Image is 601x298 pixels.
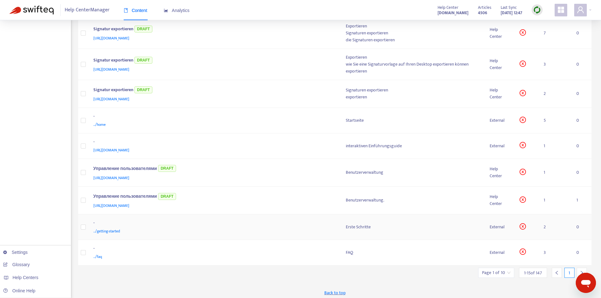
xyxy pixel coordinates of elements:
td: 0 [571,133,592,159]
span: Help Center Manager [65,4,109,16]
div: Erste Schritte [346,224,480,231]
a: [DOMAIN_NAME] [438,9,468,16]
span: DRAFT [134,26,152,32]
div: Help Center [490,87,510,101]
span: close-circle [520,29,526,36]
div: Benutzerverwaltung [346,169,480,176]
td: 0 [571,159,592,187]
td: 0 [571,18,592,49]
span: DRAFT [134,57,152,64]
td: 0 [571,80,592,108]
iframe: Button to launch messaging window [576,273,596,293]
span: Help Center [438,4,458,11]
span: [URL][DOMAIN_NAME] [93,96,129,102]
span: Analytics [164,8,190,13]
span: DRAFT [158,193,176,200]
span: [URL][DOMAIN_NAME] [93,147,129,153]
a: Settings [3,250,28,255]
span: Articles [478,4,491,11]
div: Benutzerverwaltung. [346,197,480,204]
div: External [490,143,510,149]
span: close-circle [520,117,526,123]
td: 1 [539,159,571,187]
span: close-circle [520,61,526,67]
td: 7 [539,18,571,49]
span: [URL][DOMAIN_NAME] [93,35,129,41]
a: Online Help [3,288,35,293]
span: Back to top [324,289,345,296]
div: Signatur exportieren [93,56,333,66]
div: Help Center [490,166,510,179]
div: wie Sie eine Signaturvorlage auf Ihren Desktop exportieren können [346,61,480,68]
td: 2 [539,80,571,108]
span: close-circle [520,223,526,230]
div: die Signaturen exportieren [346,37,480,44]
img: Swifteq [9,6,54,15]
div: Startseite [346,117,480,124]
td: 0 [571,108,592,133]
span: DRAFT [134,86,152,93]
span: user [577,6,584,14]
strong: 4506 [478,9,487,16]
div: - [93,138,333,147]
div: - [93,113,333,121]
td: 1 [539,187,571,214]
span: left [555,271,559,275]
td: 5 [539,108,571,133]
div: Signatur exportieren [93,85,333,96]
div: - [93,219,333,228]
span: Last Sync [501,4,517,11]
td: 0 [571,49,592,80]
div: Signatur exportieren [93,24,333,35]
span: 1 - 15 of 147 [524,270,542,276]
a: Glossary [3,262,30,267]
div: exportieren [346,94,480,101]
span: close-circle [520,142,526,148]
span: close-circle [520,196,526,203]
td: 1 [539,133,571,159]
div: FAQ [346,249,480,256]
span: Content [124,8,147,13]
td: 2 [539,214,571,240]
span: DRAFT [158,165,176,172]
div: exportieren [346,68,480,75]
span: close-circle [520,248,526,255]
span: right [580,271,584,275]
div: Управление пользователями [93,192,333,202]
div: Signaturen exportieren [346,30,480,37]
td: 3 [539,49,571,80]
span: ../home [93,121,106,128]
img: sync.dc5367851b00ba804db3.png [533,6,541,14]
span: [URL][DOMAIN_NAME] [93,175,129,181]
span: Help Centers [13,275,38,280]
div: interaktiven Einführungsguide [346,143,480,149]
div: Exportieren [346,23,480,30]
div: Help Center [490,57,510,71]
span: appstore [557,6,565,14]
td: 0 [571,214,592,240]
span: ../faq [93,254,102,260]
div: External [490,224,510,231]
td: 0 [571,240,592,266]
div: Help Center [490,193,510,207]
span: book [124,8,128,13]
span: ../getting-started [93,228,120,234]
div: Signaturen exportieren [346,87,480,94]
div: Управление пользователями [93,164,333,174]
strong: [DATE] 12:47 [501,9,522,16]
div: External [490,117,510,124]
td: 1 [571,187,592,214]
td: 3 [539,240,571,266]
span: [URL][DOMAIN_NAME] [93,202,129,209]
span: close-circle [520,90,526,96]
span: close-circle [520,169,526,175]
div: 1 [564,268,574,278]
span: area-chart [164,8,168,13]
div: - [93,245,333,253]
span: [URL][DOMAIN_NAME] [93,66,129,73]
div: Exportieren [346,54,480,61]
div: External [490,249,510,256]
div: Help Center [490,26,510,40]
